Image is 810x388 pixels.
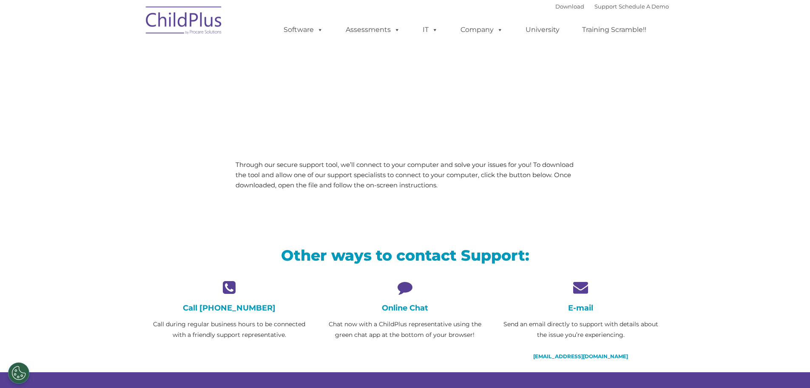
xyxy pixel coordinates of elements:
a: [EMAIL_ADDRESS][DOMAIN_NAME] [533,353,628,359]
font: | [555,3,669,10]
img: ChildPlus by Procare Solutions [142,0,227,43]
a: University [517,21,568,38]
p: Send an email directly to support with details about the issue you’re experiencing. [499,319,662,340]
a: Download [555,3,584,10]
a: Company [452,21,512,38]
h2: Other ways to contact Support: [148,246,662,265]
p: Chat now with a ChildPlus representative using the green chat app at the bottom of your browser! [324,319,486,340]
a: Schedule A Demo [619,3,669,10]
span: LiveSupport with SplashTop [148,61,466,87]
a: Software [275,21,332,38]
a: Training Scramble!! [574,21,655,38]
p: Call during regular business hours to be connected with a friendly support representative. [148,319,311,340]
h4: E-mail [499,303,662,313]
a: Support [594,3,617,10]
h4: Online Chat [324,303,486,313]
button: Cookies Settings [8,362,29,384]
a: Assessments [337,21,409,38]
p: Through our secure support tool, we’ll connect to your computer and solve your issues for you! To... [236,160,574,190]
h4: Call [PHONE_NUMBER] [148,303,311,313]
a: IT [414,21,446,38]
